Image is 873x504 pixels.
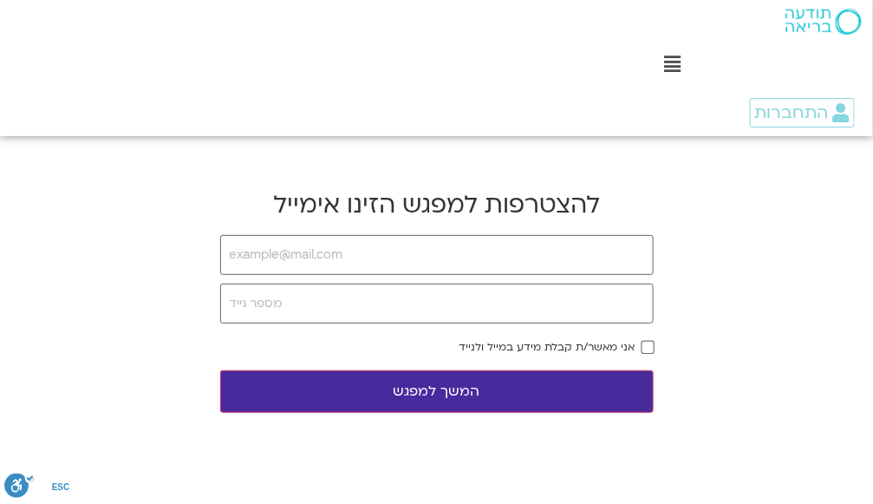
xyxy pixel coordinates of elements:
[220,188,654,221] h2: להצטרפות למפגש הזינו אימייל
[459,341,635,353] label: אני מאשר/ת קבלת מידע במייל ולנייד
[750,98,855,128] a: התחברות
[785,9,862,35] img: תודעה בריאה
[220,284,654,324] input: מספר נייד
[220,235,654,275] input: example@mail.com
[220,370,654,413] button: המשך למפגש
[755,103,829,122] span: התחברות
